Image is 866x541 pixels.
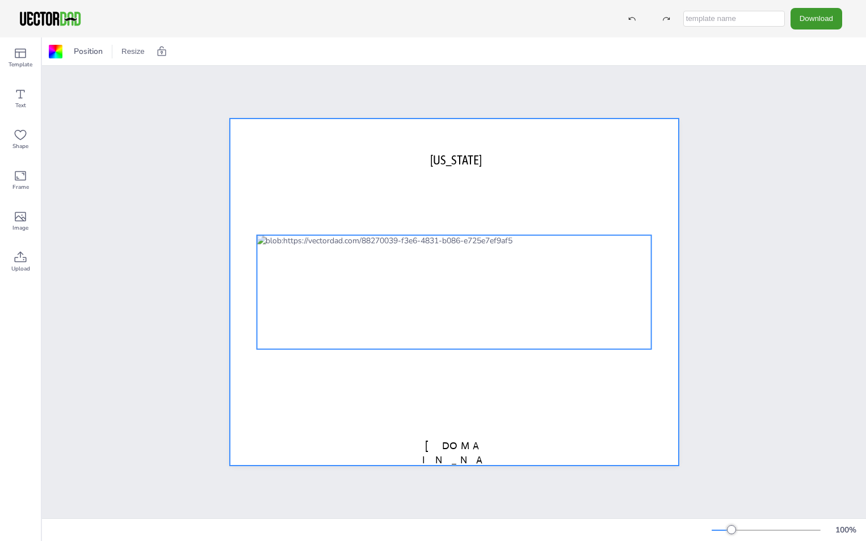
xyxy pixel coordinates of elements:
span: Frame [12,183,29,192]
img: VectorDad-1.png [18,10,82,27]
div: 100 % [832,525,859,535]
input: template name [683,11,785,27]
span: Upload [11,264,30,273]
span: Template [9,60,32,69]
button: Download [791,8,842,29]
span: Shape [12,142,28,151]
button: Resize [117,43,149,61]
span: Image [12,223,28,233]
span: [DOMAIN_NAME] [422,439,486,480]
span: [US_STATE] [430,153,482,167]
span: Text [15,101,26,110]
span: Position [72,46,105,57]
